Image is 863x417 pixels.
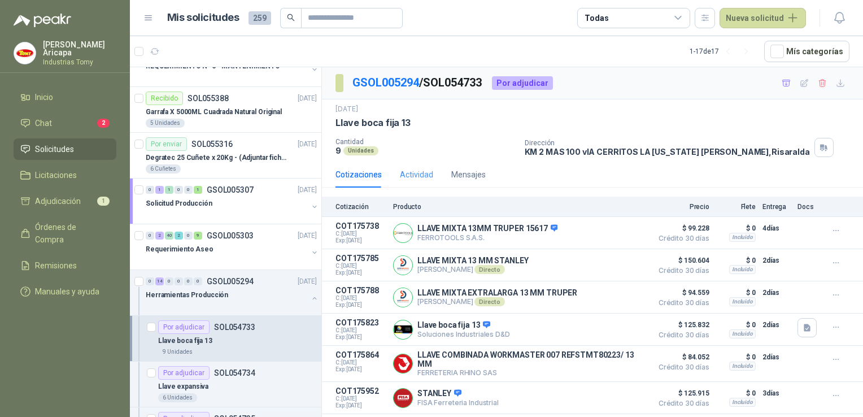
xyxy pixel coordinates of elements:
p: [DATE] [298,231,317,241]
div: Por enviar [146,137,187,151]
div: Incluido [729,233,756,242]
p: 3 días [762,386,791,400]
span: Licitaciones [35,169,77,181]
p: $ 0 [716,286,756,299]
p: GSOL005307 [207,186,254,194]
span: Adjudicación [35,195,81,207]
p: Industrias Tomy [43,59,116,66]
span: Crédito 30 días [653,332,709,338]
button: Mís categorías [764,41,849,62]
span: C: [DATE] [335,359,386,366]
p: / SOL054733 [352,74,483,92]
a: Por adjudicarSOL054733Llave boca fija 139 Unidades [130,316,321,362]
img: Company Logo [394,288,412,307]
div: Directo [474,297,504,306]
p: COT175738 [335,221,386,231]
span: Exp: [DATE] [335,270,386,276]
img: Company Logo [394,320,412,339]
span: Exp: [DATE] [335,402,386,409]
p: Producto [393,203,646,211]
p: 4 días [762,221,791,235]
span: Crédito 30 días [653,267,709,274]
div: 0 [194,277,202,285]
div: 0 [184,232,193,240]
div: Por adjudicar [158,320,210,334]
a: 0 1 1 0 0 1 GSOL005307[DATE] Solicitud Producción [146,183,319,219]
p: Herramientas Producción [146,290,228,301]
div: 6 Cuñetes [146,164,181,173]
p: 2 días [762,350,791,364]
span: Crédito 30 días [653,235,709,242]
span: $ 125.832 [653,318,709,332]
img: Logo peakr [14,14,71,27]
img: Company Logo [394,224,412,242]
div: 0 [184,186,193,194]
div: Incluido [729,265,756,274]
div: 0 [184,277,193,285]
p: FISA Ferreteria Industrial [417,398,499,407]
div: Unidades [343,146,378,155]
div: 0 [175,186,183,194]
span: Exp: [DATE] [335,334,386,341]
p: Requerimiento Aseo [146,244,213,255]
div: Incluido [729,362,756,371]
p: [PERSON_NAME] [417,297,577,306]
a: Manuales y ayuda [14,281,116,302]
a: Solicitudes [14,138,116,160]
button: Nueva solicitud [720,8,806,28]
p: [DATE] [298,93,317,104]
span: C: [DATE] [335,327,386,334]
div: 0 [165,277,173,285]
span: Exp: [DATE] [335,366,386,373]
span: $ 84.052 [653,350,709,364]
div: 40 [165,232,173,240]
p: Llave boca fija 13 [158,336,212,346]
span: C: [DATE] [335,231,386,237]
p: Degratec 25 Cuñete x 20Kg - (Adjuntar ficha técnica) [146,153,286,163]
p: [DATE] [298,276,317,287]
p: KM 2 MAS 100 vIA CERRITOS LA [US_STATE] [PERSON_NAME] , Risaralda [525,147,810,157]
a: GSOL005294 [352,76,419,89]
div: 6 Unidades [158,393,197,402]
p: COT175864 [335,350,386,359]
p: [PERSON_NAME] Aricapa [43,41,116,57]
a: RecibidoSOL055388[DATE] Garrafa X 5000ML Cuadrada Natural Original5 Unidades [130,87,321,133]
p: LLAVE MIXTA 13 MM STANLEY [417,256,529,265]
span: C: [DATE] [335,263,386,270]
img: Company Logo [394,256,412,275]
div: 14 [155,277,164,285]
p: $ 0 [716,221,756,235]
span: Crédito 30 días [653,400,709,407]
a: Inicio [14,86,116,108]
p: SOL055388 [188,94,229,102]
p: $ 0 [716,318,756,332]
a: Adjudicación1 [14,190,116,212]
p: Entrega [762,203,791,211]
p: GSOL005303 [207,232,254,240]
p: Soluciones Industriales D&D [417,330,510,338]
div: Cotizaciones [335,168,382,181]
div: 5 Unidades [146,119,185,128]
span: 2 [97,119,110,128]
a: Por adjudicarSOL054734Llave expansiva6 Unidades [130,362,321,407]
p: Flete [716,203,756,211]
span: 1 [97,197,110,206]
div: Por adjudicar [158,366,210,380]
div: Incluido [729,329,756,338]
span: search [287,14,295,21]
p: COT175788 [335,286,386,295]
p: SOL054733 [214,323,255,331]
div: 0 [175,277,183,285]
div: Mensajes [451,168,486,181]
span: $ 99.228 [653,221,709,235]
img: Company Logo [14,42,36,64]
span: 259 [249,11,271,25]
a: Órdenes de Compra [14,216,116,250]
p: Solicitud Producción [146,198,212,209]
img: Company Logo [394,389,412,407]
p: COT175785 [335,254,386,263]
div: 1 [155,186,164,194]
div: 0 [146,277,154,285]
span: Crédito 30 días [653,299,709,306]
img: Company Logo [394,354,412,373]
